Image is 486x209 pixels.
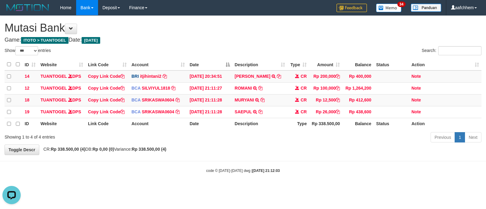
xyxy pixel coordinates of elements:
a: Toggle Descr [5,145,39,155]
div: Showing 1 to 4 of 4 entries [5,132,198,140]
a: itjihintani2 [140,74,161,79]
a: SAEPUL [235,109,252,114]
a: Next [465,132,481,142]
th: ID: activate to sort column ascending [22,59,38,70]
th: Balance [342,118,374,130]
button: Open LiveChat chat widget [2,2,21,21]
a: SILVIYUL1818 [142,86,170,91]
input: Search: [438,46,481,55]
a: Copy itjihintani2 to clipboard [163,74,167,79]
strong: Rp 0,00 (0) [93,147,114,152]
span: CR: DB: Variance: [40,147,167,152]
a: Copy MOSES HARIANTO to clipboard [277,74,281,79]
a: TUANTOGEL [40,74,67,79]
th: Status [374,59,409,70]
a: SRIKASWA0604 [142,98,174,102]
img: Button%20Memo.svg [376,4,402,12]
a: [PERSON_NAME] [235,74,270,79]
th: Link Code: activate to sort column ascending [86,59,129,70]
th: Description [232,118,288,130]
span: BRI [132,74,139,79]
th: ID [22,118,38,130]
a: Note [411,98,421,102]
span: 18 [25,98,30,102]
a: SRIKASWA0604 [142,109,174,114]
td: [DATE] 21:11:28 [187,94,232,106]
span: CR [301,109,307,114]
th: Date [187,118,232,130]
img: MOTION_logo.png [5,3,51,12]
td: Rp 412,600 [342,94,374,106]
a: Copy Link Code [88,86,125,91]
a: MURYANI [235,98,254,102]
a: Copy SILVIYUL1818 to clipboard [171,86,175,91]
th: Action [409,118,481,130]
td: [DATE] 21:11:28 [187,106,232,118]
th: Action: activate to sort column ascending [409,59,481,70]
td: DPS [38,94,86,106]
span: 12 [25,86,30,91]
a: Copy Link Code [88,109,125,114]
th: Website [38,118,86,130]
a: Copy Rp 200,000 to clipboard [336,74,340,79]
th: Description: activate to sort column ascending [232,59,288,70]
strong: [DATE] 21:12:03 [252,169,280,173]
td: [DATE] 20:34:51 [187,70,232,83]
a: ROMANI [235,86,252,91]
strong: Rp 338.500,00 (4) [132,147,167,152]
strong: Rp 338.500,00 (4) [51,147,86,152]
label: Show entries [5,46,51,55]
img: panduan.png [411,4,441,12]
a: Note [411,109,421,114]
span: 34 [397,2,406,7]
td: Rp 400,000 [342,70,374,83]
a: Copy ROMANI to clipboard [258,86,262,91]
th: Date: activate to sort column descending [187,59,232,70]
span: [DATE] [82,37,100,44]
a: Copy Rp 26,000 to clipboard [336,109,340,114]
a: Copy Rp 12,500 to clipboard [336,98,340,102]
h1: Mutasi Bank [5,22,481,34]
td: Rp 1,264,200 [342,82,374,94]
a: Note [411,74,421,79]
th: Account: activate to sort column ascending [129,59,187,70]
td: Rp 438,600 [342,106,374,118]
span: BCA [132,109,141,114]
td: Rp 200,000 [309,70,342,83]
span: 19 [25,109,30,114]
th: Status [374,118,409,130]
th: Account [129,118,187,130]
a: Copy SRIKASWA0604 to clipboard [175,98,180,102]
span: CR [301,98,307,102]
a: TUANTOGEL [40,98,67,102]
a: Copy MURYANI to clipboard [260,98,265,102]
select: Showentries [15,46,38,55]
td: DPS [38,82,86,94]
a: Copy Link Code [88,98,125,102]
img: Feedback.jpg [336,4,367,12]
td: [DATE] 21:11:27 [187,82,232,94]
th: Website: activate to sort column ascending [38,59,86,70]
a: Previous [431,132,455,142]
th: Amount: activate to sort column ascending [309,59,342,70]
td: DPS [38,70,86,83]
a: Copy Link Code [88,74,125,79]
th: Type: activate to sort column ascending [287,59,309,70]
small: code © [DATE]-[DATE] dwg | [206,169,280,173]
th: Balance [342,59,374,70]
td: DPS [38,106,86,118]
td: Rp 12,500 [309,94,342,106]
span: CR [301,86,307,91]
span: ITOTO > TUANTOGEL [21,37,69,44]
a: 1 [455,132,465,142]
td: Rp 26,000 [309,106,342,118]
span: CR [301,74,307,79]
th: Rp 338.500,00 [309,118,342,130]
a: TUANTOGEL [40,86,67,91]
span: BCA [132,86,141,91]
a: Copy SRIKASWA0604 to clipboard [175,109,180,114]
th: Link Code [86,118,129,130]
td: Rp 100,000 [309,82,342,94]
a: TUANTOGEL [40,109,67,114]
span: BCA [132,98,141,102]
